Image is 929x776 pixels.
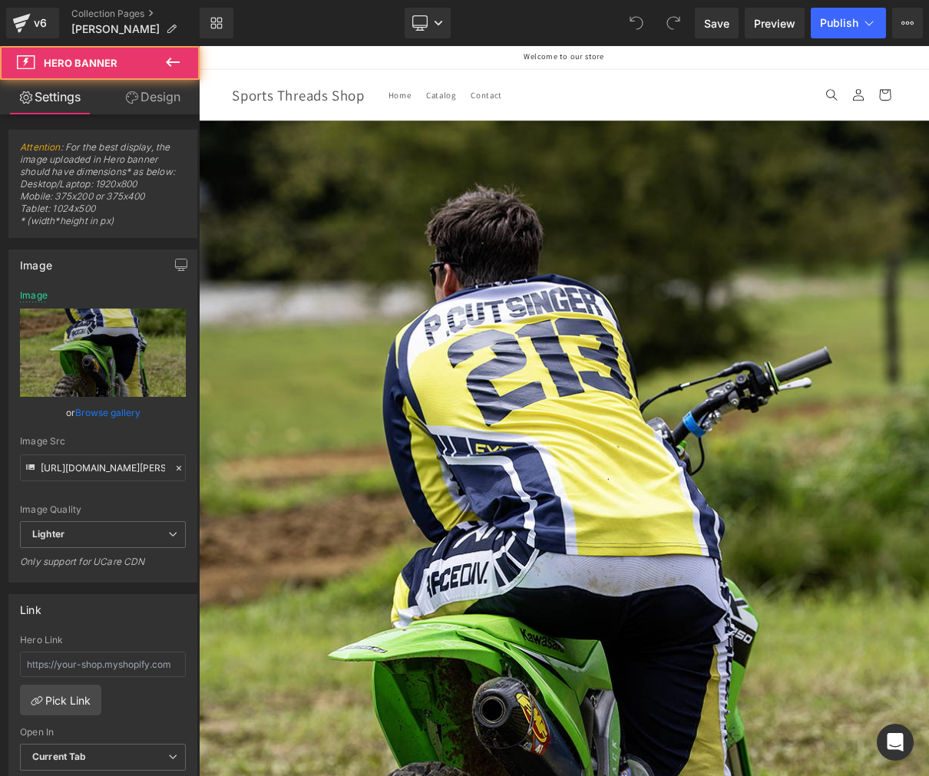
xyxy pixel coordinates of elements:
div: Open Intercom Messenger [877,724,914,761]
b: Lighter [32,528,64,540]
b: Current Tab [32,751,87,762]
div: or [20,405,186,421]
span: Catalog [289,55,327,69]
div: Image Src [20,436,186,447]
a: Catalog [279,46,336,78]
span: Publish [820,17,858,29]
a: Sports Threads Shop [37,48,217,78]
div: Image [20,250,52,272]
summary: Search [788,45,822,79]
button: Publish [811,8,886,38]
span: Sports Threads Shop [42,50,210,74]
a: Pick Link [20,685,101,715]
a: Collection Pages [71,8,200,20]
div: Image [20,290,48,301]
button: More [892,8,923,38]
button: Undo [621,8,652,38]
a: Preview [745,8,805,38]
div: v6 [31,13,50,33]
a: Design [103,80,203,114]
div: Link [20,595,41,616]
a: Attention [20,141,61,153]
input: Link [20,454,186,481]
a: Browse gallery [75,399,141,426]
span: [PERSON_NAME] [71,23,160,35]
span: Welcome to our store [414,7,516,20]
a: v6 [6,8,59,38]
span: Contact [346,55,385,69]
div: Open In [20,727,186,738]
div: Only support for UCare CDN [20,556,186,578]
span: Save [704,15,729,31]
span: Hero Banner [44,57,117,69]
a: New Library [200,8,233,38]
input: https://your-shop.myshopify.com [20,652,186,677]
a: Home [232,46,279,78]
div: Image Quality [20,504,186,515]
a: Contact [337,46,395,78]
span: : For the best display, the image uploaded in Hero banner should have dimensions* as below: Deskt... [20,141,186,237]
span: Home [241,55,270,69]
span: Preview [754,15,795,31]
button: Redo [658,8,689,38]
div: Hero Link [20,635,186,646]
